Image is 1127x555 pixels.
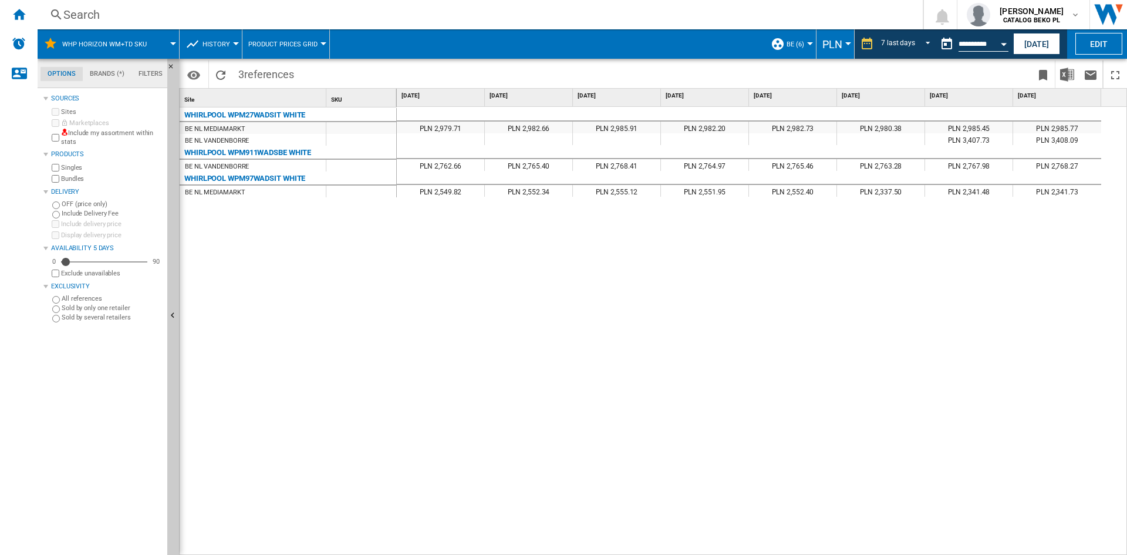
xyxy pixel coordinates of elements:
label: Display delivery price [61,231,163,240]
div: PLN 2,768.27 [1013,159,1101,171]
label: Sold by only one retailer [62,304,163,312]
div: Site Sort None [182,89,326,107]
input: Include delivery price [52,220,59,228]
input: Include my assortment within stats [52,130,59,145]
span: [DATE] [754,92,834,100]
button: Options [182,64,205,85]
div: History [185,29,236,59]
div: Sort None [329,89,396,107]
div: PLN 2,980.38 [837,122,924,133]
div: PLN 2,552.34 [485,185,572,197]
div: [DATE] [663,89,748,103]
input: Bundles [52,175,59,183]
div: PLN 2,765.40 [485,159,572,171]
button: [DATE] [1013,33,1060,55]
div: PLN 2,982.20 [661,122,748,133]
span: [DATE] [490,92,570,100]
button: History [203,29,236,59]
div: PLN 2,979.71 [397,122,484,133]
div: PLN 2,552.40 [749,185,836,197]
div: PLN 2,982.73 [749,122,836,133]
div: Products [51,150,163,159]
md-tab-item: Options [41,67,83,81]
span: Product prices grid [248,41,318,48]
div: BE NL VANDENBORRE [185,161,249,173]
div: [DATE] [399,89,484,103]
div: [DATE] [927,89,1013,103]
input: OFF (price only) [52,201,60,209]
div: [DATE] [839,89,924,103]
button: Hide [167,59,181,80]
b: CATALOG BEKO PL [1003,16,1060,24]
button: Maximize [1104,60,1127,88]
div: PLN 2,985.77 [1013,122,1101,133]
label: Singles [61,163,163,172]
div: PLN 2,763.28 [837,159,924,171]
label: Include Delivery Fee [62,209,163,218]
label: Marketplaces [61,119,163,127]
label: Include delivery price [61,220,163,228]
img: mysite-not-bg-18x18.png [61,129,68,136]
label: All references [62,294,163,303]
div: PLN 2,767.98 [925,159,1013,171]
div: BE (6) [771,29,810,59]
button: Download in Excel [1055,60,1079,88]
div: SKU Sort None [329,89,396,107]
label: Bundles [61,174,163,183]
div: PLN 2,551.95 [661,185,748,197]
input: Singles [52,164,59,171]
div: PLN 2,762.66 [397,159,484,171]
md-tab-item: Filters [131,67,170,81]
input: Sold by several retailers [52,315,60,322]
label: Exclude unavailables [61,269,163,278]
div: PLN 3,407.73 [925,133,1013,145]
button: md-calendar [935,32,959,56]
div: PLN 3,408.09 [1013,133,1101,145]
div: [DATE] [487,89,572,103]
button: BE (6) [787,29,810,59]
div: Sort None [182,89,326,107]
span: PLN [822,38,842,51]
div: Search [63,6,892,23]
input: Display delivery price [52,231,59,239]
span: 3 [232,60,300,85]
input: Sold by only one retailer [52,305,60,313]
div: PLN 2,985.91 [573,122,660,133]
input: Marketplaces [52,119,59,127]
div: BE NL VANDENBORRE [185,135,249,147]
span: WHP Horizon WM+TD SKU [62,41,147,48]
div: [DATE] [751,89,836,103]
button: Bookmark this report [1031,60,1055,88]
span: [PERSON_NAME] [1000,5,1064,17]
div: PLN [822,29,848,59]
div: Sources [51,94,163,103]
label: Sites [61,107,163,116]
div: PLN 2,341.48 [925,185,1013,197]
button: Product prices grid [248,29,323,59]
button: Open calendar [993,32,1014,53]
div: 0 [49,257,59,266]
span: [DATE] [1018,92,1099,100]
div: PLN 2,985.45 [925,122,1013,133]
div: PLN 2,765.46 [749,159,836,171]
md-select: REPORTS.WIZARD.STEPS.REPORT.STEPS.REPORT_OPTIONS.PERIOD: 7 last days [880,35,935,54]
div: PLN 2,341.73 [1013,185,1101,197]
label: Sold by several retailers [62,313,163,322]
span: [DATE] [930,92,1010,100]
button: Reload [209,60,232,88]
div: Delivery [51,187,163,197]
input: All references [52,296,60,304]
div: PLN 2,982.66 [485,122,572,133]
span: [DATE] [401,92,482,100]
label: OFF (price only) [62,200,163,208]
div: PLN 2,549.82 [397,185,484,197]
div: WHIRLPOOL WPM27WADSIT WHITE [184,108,305,122]
md-tab-item: Brands (*) [83,67,131,81]
div: 90 [150,257,163,266]
div: PLN 2,764.97 [661,159,748,171]
md-slider: Availability [61,256,147,268]
md-menu: Currency [816,29,855,59]
div: WHIRLPOOL WPM911WADSBE WHITE [184,146,311,160]
button: Send this report by email [1079,60,1102,88]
